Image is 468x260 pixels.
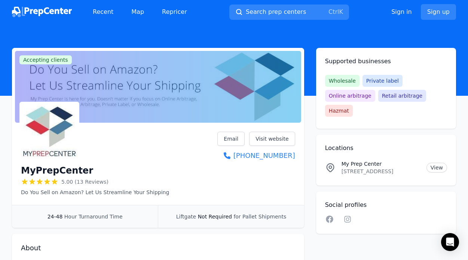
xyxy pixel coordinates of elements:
kbd: Ctrl [328,8,339,15]
h1: MyPrepCenter [21,165,93,177]
span: Online arbitrage [325,90,375,102]
span: Not Required [198,214,232,220]
div: Open Intercom Messenger [441,233,459,251]
h2: Social profiles [325,201,447,209]
h2: Supported businesses [325,57,447,66]
span: Accepting clients [19,55,72,64]
img: MyPrepCenter [21,103,78,160]
a: Repricer [156,4,193,19]
span: Hour Turnaround Time [64,214,123,220]
a: Sign in [391,7,412,16]
span: 24-48 [48,214,63,220]
a: View [426,163,447,172]
span: for Pallet Shipments [233,214,286,220]
span: 5.00 (13 Reviews) [61,178,108,186]
img: PrepCenter [12,7,72,17]
a: Sign up [421,4,456,20]
kbd: K [339,8,343,15]
span: Wholesale [325,75,360,87]
span: Retail arbitrage [378,90,426,102]
a: Recent [87,4,119,19]
a: Map [125,4,150,19]
button: Search prep centersCtrlK [229,4,349,20]
a: Email [217,132,245,146]
span: Hazmat [325,105,353,117]
p: My Prep Center [342,160,420,168]
p: Do You Sell on Amazon? Let Us Streamline Your Shipping [21,189,169,196]
h2: Locations [325,144,447,153]
h2: About [21,243,295,253]
span: Private label [363,75,403,87]
span: Search prep centers [246,7,306,16]
p: [STREET_ADDRESS] [342,168,420,175]
a: Visit website [249,132,295,146]
span: Liftgate [176,214,196,220]
a: [PHONE_NUMBER] [217,150,295,161]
